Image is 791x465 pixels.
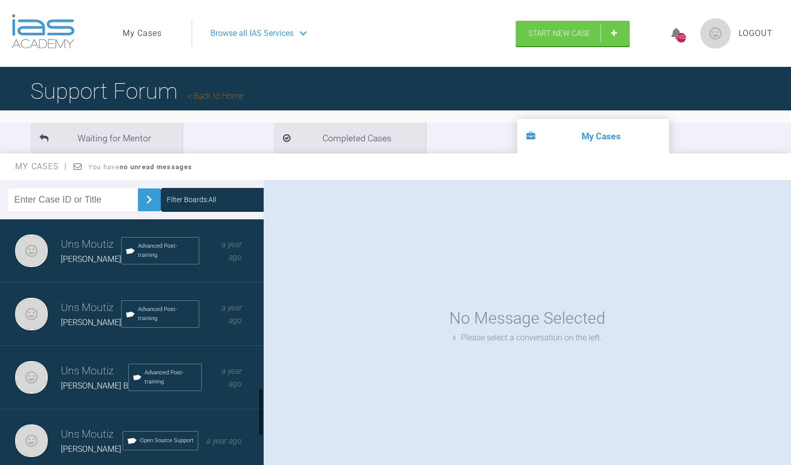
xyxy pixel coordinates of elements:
[61,254,121,264] span: [PERSON_NAME]
[123,27,162,40] a: My Cases
[188,91,243,101] a: Back to Home
[61,381,128,391] span: [PERSON_NAME] B
[15,298,48,330] img: Uns Moutiz
[30,73,243,109] h1: Support Forum
[517,119,669,153] li: My Cases
[739,27,773,40] a: Logout
[274,123,426,153] li: Completed Cases
[210,27,294,40] span: Browse all IAS Services
[61,426,123,443] h3: Uns Moutiz
[8,188,138,211] input: Enter Case ID or Title
[516,21,630,46] a: Start New Case
[15,361,48,394] img: Uns Moutiz
[167,194,216,205] div: Filter Boards: All
[61,318,121,327] span: [PERSON_NAME]
[140,436,194,445] span: Open Source Support
[676,33,686,43] div: 1932
[206,436,242,446] span: a year ago
[15,162,67,171] span: My Cases
[453,331,602,344] div: Please select a conversation on the left.
[61,236,121,253] h3: Uns Moutiz
[12,14,75,49] img: logo-light.3e3ef733.png
[61,444,121,454] span: [PERSON_NAME]
[222,303,242,326] span: a year ago
[15,424,48,457] img: Uns Moutiz
[15,235,48,267] img: Uns Moutiz
[222,240,242,262] span: a year ago
[30,123,183,153] li: Waiting for Mentor
[141,191,157,208] img: chevronRight.28bd32b0.svg
[61,363,128,380] h3: Uns Moutiz
[449,305,605,331] div: No Message Selected
[88,163,192,171] span: You have
[120,163,192,171] strong: no unread messages
[528,29,590,38] span: Start New Case
[145,368,197,386] span: Advanced Post-training
[222,366,242,389] span: a year ago
[61,299,121,317] h3: Uns Moutiz
[138,305,195,323] span: Advanced Post-training
[700,18,731,49] img: profile.png
[138,242,195,260] span: Advanced Post-training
